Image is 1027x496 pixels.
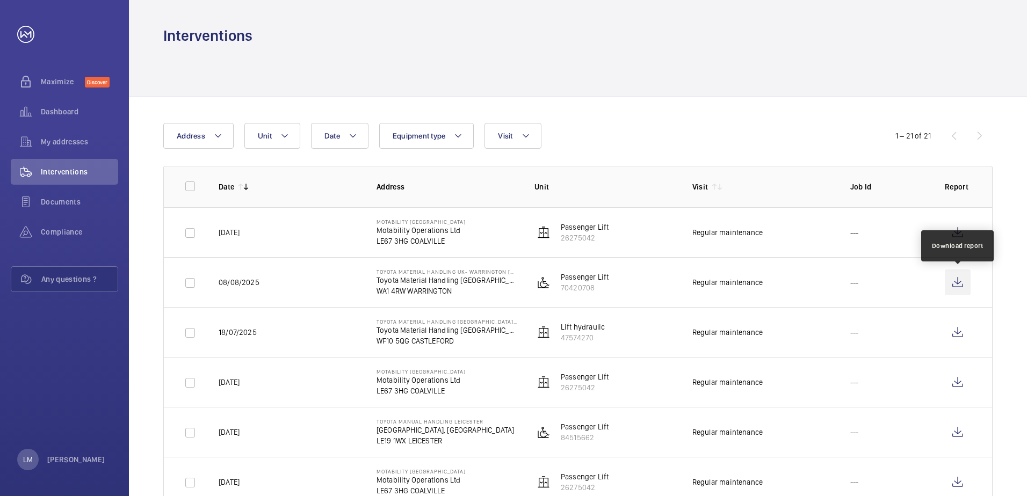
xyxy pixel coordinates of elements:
p: [DATE] [219,427,240,437]
p: Motability [GEOGRAPHIC_DATA] [377,368,466,375]
p: Visit [692,181,708,192]
p: Unit [534,181,675,192]
p: LE67 3HG COALVILLE [377,485,466,496]
button: Address [163,123,234,149]
p: WF10 5QG CASTLEFORD [377,335,517,346]
p: --- [850,277,859,288]
p: Address [377,181,517,192]
p: Job Id [850,181,928,192]
p: --- [850,377,859,388]
p: Passenger Lift [561,222,609,232]
div: Download report [932,241,983,251]
p: [GEOGRAPHIC_DATA], [GEOGRAPHIC_DATA] [377,425,515,435]
p: 26275042 [561,482,609,493]
p: Lift hydraulic [561,322,605,332]
img: elevator.svg [537,476,550,488]
p: Motability Operations Ltd [377,225,466,236]
p: Toyota Material Handling UK- Warrington [PERSON_NAME] [377,268,517,275]
div: Regular maintenance [692,227,763,238]
p: [DATE] [219,227,240,238]
p: [DATE] [219,477,240,487]
p: Date [219,181,234,192]
p: --- [850,477,859,487]
h1: Interventions [163,26,252,46]
p: Toyota Manual Handling Leicester [377,418,515,425]
p: [PERSON_NAME] [47,454,105,465]
p: Passenger Lift [561,471,609,482]
p: Motability [GEOGRAPHIC_DATA] [377,218,466,225]
button: Equipment type [379,123,474,149]
img: platform_lift.svg [537,276,550,289]
p: Motability Operations Ltd [377,475,466,485]
p: Passenger Lift [561,272,609,282]
img: elevator.svg [537,326,550,339]
p: 26275042 [561,382,609,393]
div: Regular maintenance [692,327,763,338]
p: 26275042 [561,232,609,243]
span: Documents [41,196,118,207]
p: Toyota Material Handling [GEOGRAPHIC_DATA] [377,325,517,335]
p: Motability Operations Ltd [377,375,466,385]
p: LE19 1WX LEICESTER [377,435,515,446]
span: Date [324,132,340,140]
img: platform_lift.svg [537,426,550,439]
p: --- [850,227,859,238]
div: Regular maintenance [692,277,763,288]
span: Unit [258,132,272,140]
span: Visit [498,132,512,140]
span: Address [177,132,205,140]
p: Passenger Lift [561,421,609,432]
button: Unit [244,123,300,149]
div: Regular maintenance [692,427,763,437]
div: 1 – 21 of 21 [895,130,931,141]
button: Date [311,123,368,149]
span: My addresses [41,136,118,147]
span: Maximize [41,76,85,87]
p: [DATE] [219,377,240,388]
div: Regular maintenance [692,377,763,388]
span: Equipment type [393,132,446,140]
p: 84515662 [561,432,609,443]
span: Compliance [41,227,118,237]
p: LE67 3HG COALVILLE [377,236,466,246]
span: Discover [85,77,110,87]
p: Toyota Material Handling [GEOGRAPHIC_DATA]- [GEOGRAPHIC_DATA] [377,318,517,325]
p: LM [23,454,33,465]
span: Any questions ? [41,274,118,285]
p: 18/07/2025 [219,327,257,338]
button: Visit [484,123,541,149]
p: 70420708 [561,282,609,293]
p: LE67 3HG COALVILLE [377,385,466,396]
p: --- [850,327,859,338]
p: 47574270 [561,332,605,343]
p: 08/08/2025 [219,277,259,288]
p: Toyota Material Handling [GEOGRAPHIC_DATA] [377,275,517,286]
p: --- [850,427,859,437]
span: Interventions [41,166,118,177]
p: Report [945,181,971,192]
span: Dashboard [41,106,118,117]
p: Motability [GEOGRAPHIC_DATA] [377,468,466,475]
p: Passenger Lift [561,371,609,382]
p: WA1 4RW WARRINGTON [377,286,517,296]
div: Regular maintenance [692,477,763,487]
img: elevator.svg [537,376,550,389]
img: elevator.svg [537,226,550,239]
